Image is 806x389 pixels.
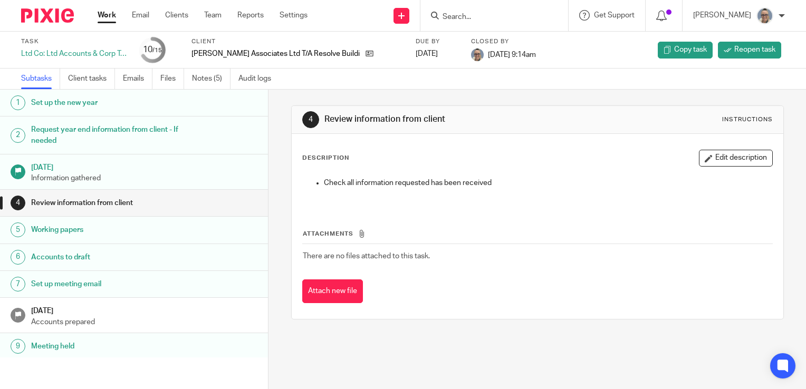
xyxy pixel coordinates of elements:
[31,249,182,265] h1: Accounts to draft
[143,44,162,56] div: 10
[416,48,458,59] div: [DATE]
[324,178,772,188] p: Check all information requested has been received
[31,195,182,211] h1: Review information from client
[471,48,484,61] img: Website%20Headshot.png
[302,111,319,128] div: 4
[237,10,264,21] a: Reports
[31,317,258,327] p: Accounts prepared
[238,69,279,89] a: Audit logs
[31,338,182,354] h1: Meeting held
[488,51,536,58] span: [DATE] 9:14am
[11,277,25,291] div: 7
[734,44,775,55] span: Reopen task
[11,128,25,143] div: 2
[11,196,25,210] div: 4
[31,276,182,292] h1: Set up meeting email
[21,37,127,46] label: Task
[11,222,25,237] div: 5
[442,13,536,22] input: Search
[191,48,360,59] p: [PERSON_NAME] Associates Ltd T/A Resolve Building Claims
[21,8,74,23] img: Pixie
[699,150,773,167] button: Edit description
[471,37,536,46] label: Closed by
[31,222,182,238] h1: Working papers
[594,12,635,19] span: Get Support
[152,47,162,53] small: /15
[191,37,402,46] label: Client
[31,173,258,183] p: Information gathered
[303,231,353,237] span: Attachments
[303,252,430,260] span: There are no files attached to this task.
[192,69,231,89] a: Notes (5)
[324,114,560,125] h1: Review information from client
[31,160,258,173] h1: [DATE]
[31,95,182,111] h1: Set up the new year
[280,10,308,21] a: Settings
[722,115,773,124] div: Instructions
[21,48,127,59] div: Ltd Co: Ltd Accounts & Corp Tax Return
[302,279,363,303] button: Attach new file
[11,339,25,354] div: 9
[674,44,707,55] span: Copy task
[132,10,149,21] a: Email
[165,10,188,21] a: Clients
[658,42,713,59] a: Copy task
[756,7,773,24] img: Website%20Headshot.png
[718,42,781,59] a: Reopen task
[31,122,182,149] h1: Request year end information from client - If needed
[11,95,25,110] div: 1
[123,69,152,89] a: Emails
[204,10,222,21] a: Team
[98,10,116,21] a: Work
[693,10,751,21] p: [PERSON_NAME]
[21,69,60,89] a: Subtasks
[11,250,25,265] div: 6
[302,154,349,162] p: Description
[160,69,184,89] a: Files
[68,69,115,89] a: Client tasks
[31,303,258,316] h1: [DATE]
[416,37,458,46] label: Due by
